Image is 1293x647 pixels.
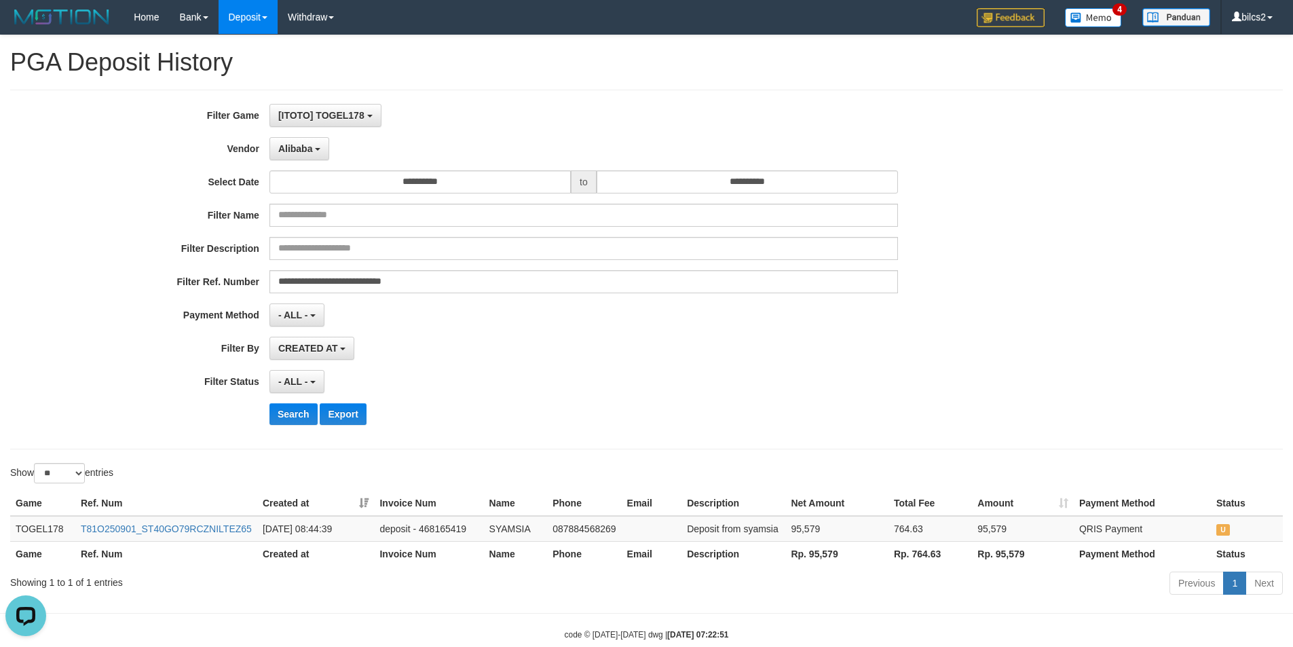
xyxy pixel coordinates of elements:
[278,376,308,387] span: - ALL -
[5,5,46,46] button: Open LiveChat chat widget
[278,343,338,354] span: CREATED AT
[1112,3,1127,16] span: 4
[257,491,375,516] th: Created at: activate to sort column ascending
[547,491,621,516] th: Phone
[785,541,888,566] th: Rp. 95,579
[320,403,366,425] button: Export
[972,491,1074,516] th: Amount: activate to sort column ascending
[1223,572,1246,595] a: 1
[785,516,888,542] td: 95,579
[888,541,972,566] th: Rp. 764.63
[10,541,75,566] th: Game
[1211,491,1283,516] th: Status
[269,370,324,393] button: - ALL -
[269,403,318,425] button: Search
[10,463,113,483] label: Show entries
[81,523,252,534] a: T81O250901_ST40GO79RCZNILTEZ65
[484,541,548,566] th: Name
[269,137,329,160] button: Alibaba
[257,516,375,542] td: [DATE] 08:44:39
[972,516,1074,542] td: 95,579
[10,7,113,27] img: MOTION_logo.png
[484,516,548,542] td: SYAMSIA
[622,541,682,566] th: Email
[269,337,355,360] button: CREATED AT
[269,303,324,327] button: - ALL -
[888,491,972,516] th: Total Fee
[278,110,364,121] span: [ITOTO] TOGEL178
[1216,524,1230,536] span: UNPAID
[374,541,483,566] th: Invoice Num
[785,491,888,516] th: Net Amount
[571,170,597,193] span: to
[1074,491,1211,516] th: Payment Method
[1211,541,1283,566] th: Status
[34,463,85,483] select: Showentries
[681,491,785,516] th: Description
[484,491,548,516] th: Name
[1074,541,1211,566] th: Payment Method
[278,143,313,154] span: Alibaba
[10,570,529,589] div: Showing 1 to 1 of 1 entries
[622,491,682,516] th: Email
[1065,8,1122,27] img: Button%20Memo.svg
[977,8,1045,27] img: Feedback.jpg
[1169,572,1224,595] a: Previous
[374,516,483,542] td: deposit - 468165419
[10,49,1283,76] h1: PGA Deposit History
[10,516,75,542] td: TOGEL178
[374,491,483,516] th: Invoice Num
[681,541,785,566] th: Description
[667,630,728,640] strong: [DATE] 07:22:51
[888,516,972,542] td: 764.63
[278,310,308,320] span: - ALL -
[547,516,621,542] td: 087884568269
[269,104,381,127] button: [ITOTO] TOGEL178
[10,491,75,516] th: Game
[1074,516,1211,542] td: QRIS Payment
[565,630,729,640] small: code © [DATE]-[DATE] dwg |
[257,541,375,566] th: Created at
[547,541,621,566] th: Phone
[75,541,257,566] th: Ref. Num
[1245,572,1283,595] a: Next
[681,516,785,542] td: Deposit from syamsia
[75,491,257,516] th: Ref. Num
[1142,8,1210,26] img: panduan.png
[972,541,1074,566] th: Rp. 95,579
